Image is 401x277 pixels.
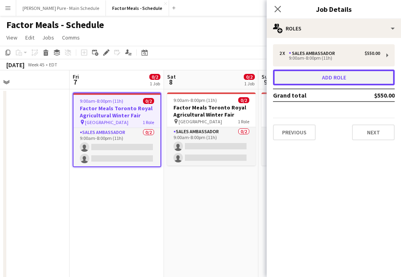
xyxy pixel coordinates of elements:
div: 1 Job [244,81,254,87]
span: 0/2 [149,74,160,80]
div: $550.00 [365,51,380,56]
div: Roles [267,19,401,38]
a: Jobs [39,32,57,43]
span: 1 Role [143,119,154,125]
app-job-card: 9:00am-8:00pm (11h)0/2Factor Meals Toronto Royal Agricultural Winter Fair [GEOGRAPHIC_DATA]1 Role... [167,92,256,166]
span: 1 Role [238,119,249,124]
span: Comms [62,34,80,41]
app-card-role: Sales Ambassador0/29:00am-8:00pm (11h) [167,127,256,166]
h3: Factor Meals Toronto Royal Agricultural Winter Fair [167,104,256,118]
app-card-role: Sales Ambassador0/29:00am-6:00pm (9h) [262,127,350,166]
app-card-role: Sales Ambassador0/29:00am-8:00pm (11h) [73,128,160,166]
span: 9:00am-8:00pm (11h) [173,97,217,103]
div: 9:00am-8:00pm (11h) [279,56,380,60]
span: Jobs [42,34,54,41]
h3: Factor Meals Toronto Royal Agricultural Winter Fair [73,105,160,119]
span: View [6,34,17,41]
span: 0/2 [238,97,249,103]
span: 7 [72,77,79,87]
td: $550.00 [348,89,395,102]
span: 8 [166,77,176,87]
span: Sat [167,73,176,80]
span: Sun [262,73,271,80]
button: Factor Meals - Schedule [106,0,169,16]
div: 2 x [279,51,289,56]
span: Edit [25,34,34,41]
a: Comms [59,32,83,43]
span: 0/2 [143,98,154,104]
button: Add role [273,70,395,85]
a: Edit [22,32,38,43]
span: 9:00am-8:00pm (11h) [80,98,123,104]
app-job-card: 9:00am-6:00pm (9h)0/2Factor Meals Toronto Royal Agricultural Winter Fair [GEOGRAPHIC_DATA]1 RoleS... [262,92,350,166]
h1: Factor Meals - Schedule [6,19,104,31]
span: Fri [73,73,79,80]
button: [PERSON_NAME] Pure - Main Schedule [16,0,106,16]
span: [GEOGRAPHIC_DATA] [179,119,222,124]
a: View [3,32,21,43]
div: EDT [49,62,57,68]
span: 9 [260,77,271,87]
td: Grand total [273,89,348,102]
button: Next [352,124,395,140]
app-job-card: 9:00am-8:00pm (11h)0/2Factor Meals Toronto Royal Agricultural Winter Fair [GEOGRAPHIC_DATA]1 Role... [73,92,161,167]
span: [GEOGRAPHIC_DATA] [85,119,128,125]
h3: Factor Meals Toronto Royal Agricultural Winter Fair [262,104,350,118]
span: Week 45 [26,62,46,68]
div: Sales Ambassador [289,51,338,56]
div: [DATE] [6,61,24,69]
button: Previous [273,124,316,140]
h3: Job Details [267,4,401,14]
div: 1 Job [150,81,160,87]
span: 0/2 [244,74,255,80]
